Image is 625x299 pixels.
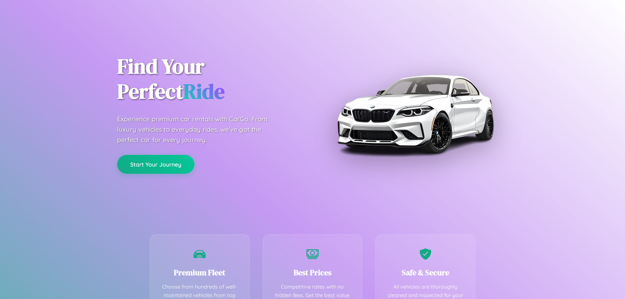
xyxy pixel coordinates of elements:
[334,33,496,195] img: Premium BMW car rental vehicle
[273,267,353,278] h3: Best Prices
[117,114,280,145] p: Experience premium car rentals with CarGo. From luxury vehicles to everyday rides, we've got the ...
[160,267,240,278] h3: Premium Fleet
[117,155,194,174] button: Start Your Journey
[117,54,303,104] h1: Find Your Perfect
[385,267,465,278] h3: Safe & Secure
[183,77,225,105] span: Ride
